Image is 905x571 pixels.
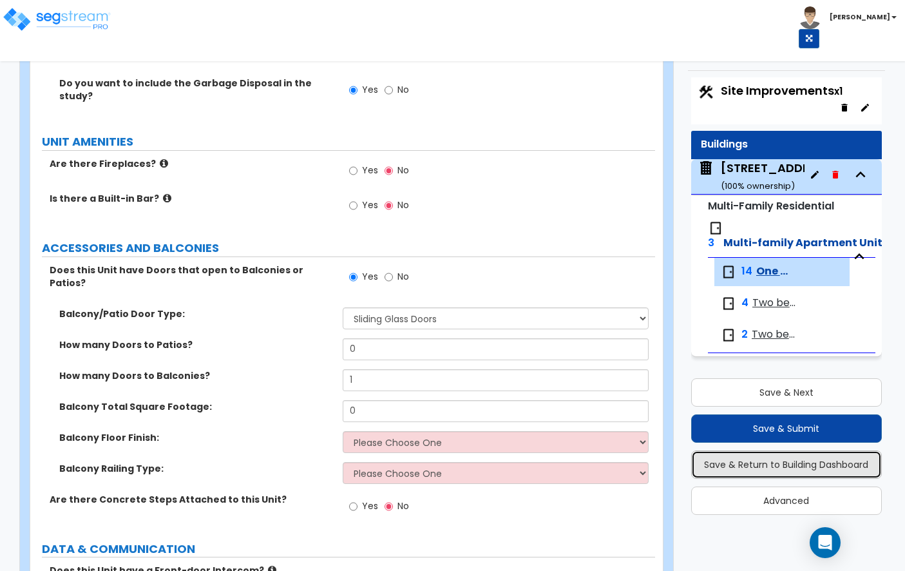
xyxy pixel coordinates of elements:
[752,296,799,311] span: Two bed, One bath
[397,164,409,177] span: No
[721,180,795,192] small: ( 100 % ownership)
[42,133,655,150] label: UNIT AMENITIES
[721,82,843,99] span: Site Improvements
[721,264,736,280] img: door.png
[349,499,357,514] input: Yes
[721,327,736,343] img: door.png
[385,198,393,213] input: No
[362,270,378,283] span: Yes
[59,400,333,413] label: Balcony Total Square Footage:
[362,164,378,177] span: Yes
[385,270,393,284] input: No
[385,164,393,178] input: No
[397,198,409,211] span: No
[834,84,843,98] small: x1
[163,193,171,203] i: click for more info!
[721,296,736,311] img: door.png
[698,160,805,193] span: 2572 Knollwood Ct
[385,83,393,97] input: No
[59,307,333,320] label: Balcony/Patio Door Type:
[708,235,714,250] span: 3
[349,164,357,178] input: Yes
[397,83,409,96] span: No
[691,378,882,407] button: Save & Next
[50,264,333,289] label: Does this Unit have Doors that open to Balconies or Patios?
[810,527,841,558] div: Open Intercom Messenger
[59,369,333,382] label: How many Doors to Balconies?
[50,493,333,506] label: Are there Concrete Steps Attached to this Unit?
[349,83,357,97] input: Yes
[741,264,752,279] span: 14
[362,198,378,211] span: Yes
[741,296,748,311] span: 4
[42,240,655,256] label: ACCESSORIES AND BALCONIES
[362,83,378,96] span: Yes
[59,431,333,444] label: Balcony Floor Finish:
[349,198,357,213] input: Yes
[397,499,409,512] span: No
[741,327,748,342] span: 2
[59,77,333,102] label: Do you want to include the Garbage Disposal in the study?
[698,160,714,177] img: building.svg
[397,270,409,283] span: No
[721,160,836,193] div: [STREET_ADDRESS]
[59,338,333,351] label: How many Doors to Patios?
[756,264,788,279] span: One bed, One bath
[385,499,393,514] input: No
[799,6,821,29] img: avatar.png
[830,12,890,22] b: [PERSON_NAME]
[701,137,872,152] div: Buildings
[698,84,714,101] img: Construction.png
[50,192,333,205] label: Is there a Built-in Bar?
[50,157,333,170] label: Are there Fireplaces?
[160,159,168,168] i: click for more info!
[691,414,882,443] button: Save & Submit
[691,450,882,479] button: Save & Return to Building Dashboard
[708,220,723,236] img: door.png
[42,541,655,557] label: DATA & COMMUNICATION
[362,499,378,512] span: Yes
[349,270,357,284] input: Yes
[2,6,111,32] img: logo_pro_r.png
[59,462,333,475] label: Balcony Railing Type:
[708,198,834,213] small: Multi-Family Residential
[752,327,799,342] span: Two bed, Two bath
[691,487,882,515] button: Advanced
